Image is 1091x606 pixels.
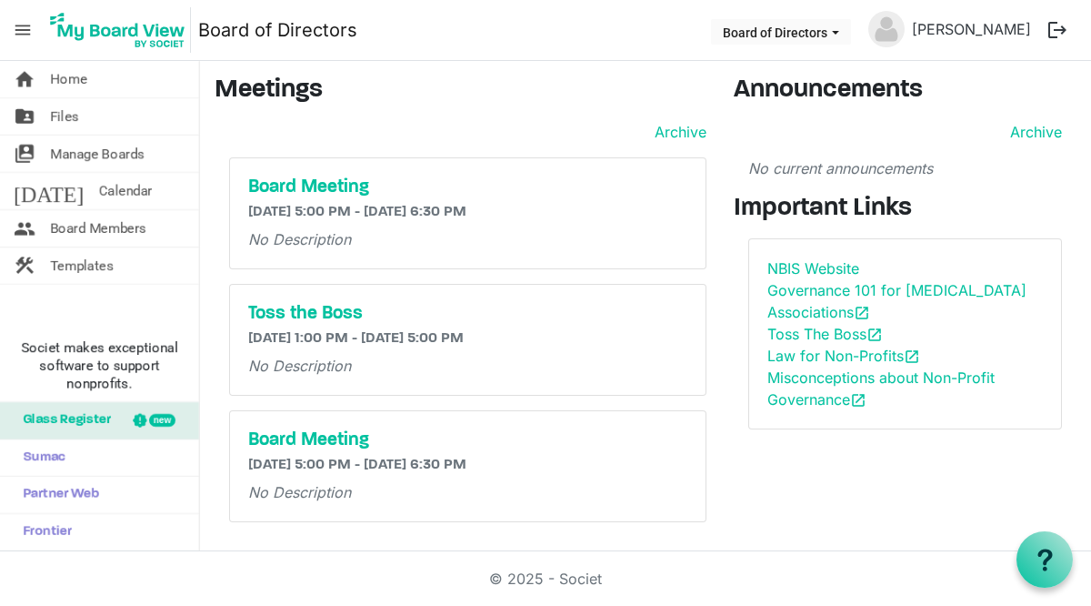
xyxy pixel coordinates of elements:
span: home [14,61,35,97]
button: Board of Directors dropdownbutton [711,19,851,45]
span: Partner Web [14,477,99,513]
a: Archive [1003,121,1062,143]
span: Glass Register [14,402,111,439]
a: My Board View Logo [45,7,198,53]
h6: [DATE] 1:00 PM - [DATE] 5:00 PM [248,330,687,348]
img: no-profile-picture.svg [868,11,905,47]
h6: [DATE] 5:00 PM - [DATE] 6:30 PM [248,204,687,221]
span: open_in_new [866,327,883,343]
h6: [DATE] 5:00 PM - [DATE] 6:30 PM [248,457,687,474]
a: Archive [647,121,706,143]
h3: Announcements [734,76,1077,106]
span: Board Members [50,210,146,247]
span: Calendar [98,173,152,209]
span: open_in_new [904,348,920,365]
span: Frontier [14,514,72,550]
div: new [149,414,175,427]
span: Files [50,98,79,135]
span: [DATE] [14,173,84,209]
span: Home [50,61,87,97]
span: switch_account [14,136,35,172]
span: Manage Boards [50,136,145,172]
a: Law for Non-Profitsopen_in_new [767,347,920,365]
p: No Description [248,355,687,377]
a: Board Meeting [248,177,687,198]
a: Toss The Bossopen_in_new [767,325,883,343]
span: open_in_new [854,305,870,321]
span: construction [14,247,35,284]
a: NBIS Website [767,259,859,278]
span: people [14,210,35,247]
span: folder_shared [14,98,35,135]
span: open_in_new [850,392,866,409]
a: © 2025 - Societ [489,570,602,588]
p: No Description [248,228,687,250]
a: Governance 101 for [MEDICAL_DATA] Associationsopen_in_new [767,281,1026,321]
button: logout [1038,11,1076,49]
span: Sumac [14,439,65,476]
p: No current announcements [748,157,1063,179]
span: Templates [50,247,114,284]
a: [PERSON_NAME] [905,11,1038,47]
a: Toss the Boss [248,303,687,325]
p: No Description [248,481,687,503]
img: My Board View Logo [45,7,191,53]
a: Board Meeting [248,429,687,451]
span: Societ makes exceptional software to support nonprofits. [8,338,191,393]
h3: Meetings [215,76,706,106]
a: Board of Directors [198,12,357,48]
a: Misconceptions about Non-Profit Governanceopen_in_new [767,369,995,409]
h3: Important Links [734,194,1077,225]
span: menu [5,13,40,47]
